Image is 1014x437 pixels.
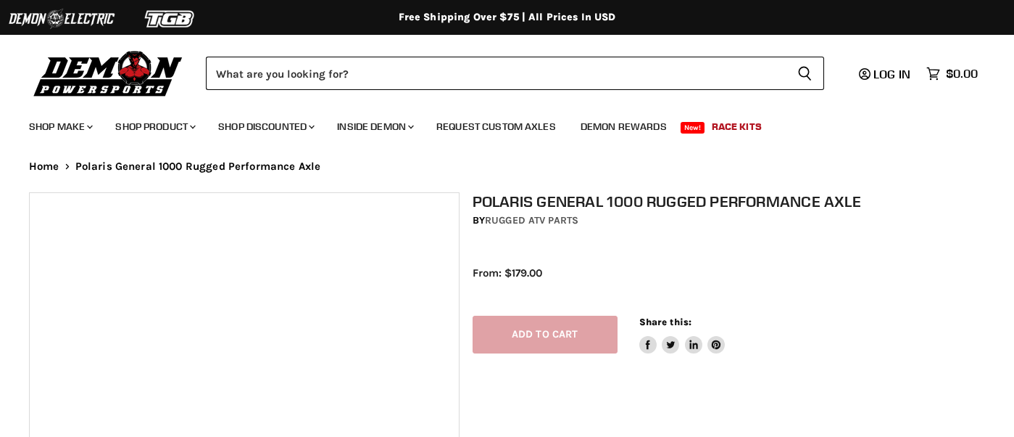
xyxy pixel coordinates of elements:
[639,316,726,354] aside: Share this:
[701,112,773,142] a: Race Kits
[207,112,323,142] a: Shop Discounted
[786,57,824,90] button: Search
[75,160,321,173] span: Polaris General 1000 Rugged Performance Axle
[852,68,919,81] a: Log in
[946,67,978,81] span: $0.00
[639,316,691,327] span: Share this:
[473,266,542,279] span: From: $179.00
[326,112,423,142] a: Inside Demon
[116,5,225,33] img: TGB Logo 2
[681,122,705,134] span: New!
[425,112,567,142] a: Request Custom Axles
[18,106,974,142] ul: Main menu
[570,112,678,142] a: Demon Rewards
[18,112,101,142] a: Shop Make
[29,160,59,173] a: Home
[29,47,188,99] img: Demon Powersports
[919,63,985,84] a: $0.00
[485,214,578,226] a: Rugged ATV Parts
[7,5,116,33] img: Demon Electric Logo 2
[206,57,824,90] form: Product
[473,192,998,211] h1: Polaris General 1000 Rugged Performance Axle
[473,213,998,229] div: by
[206,57,786,90] input: Search
[104,112,204,142] a: Shop Product
[873,67,910,81] span: Log in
